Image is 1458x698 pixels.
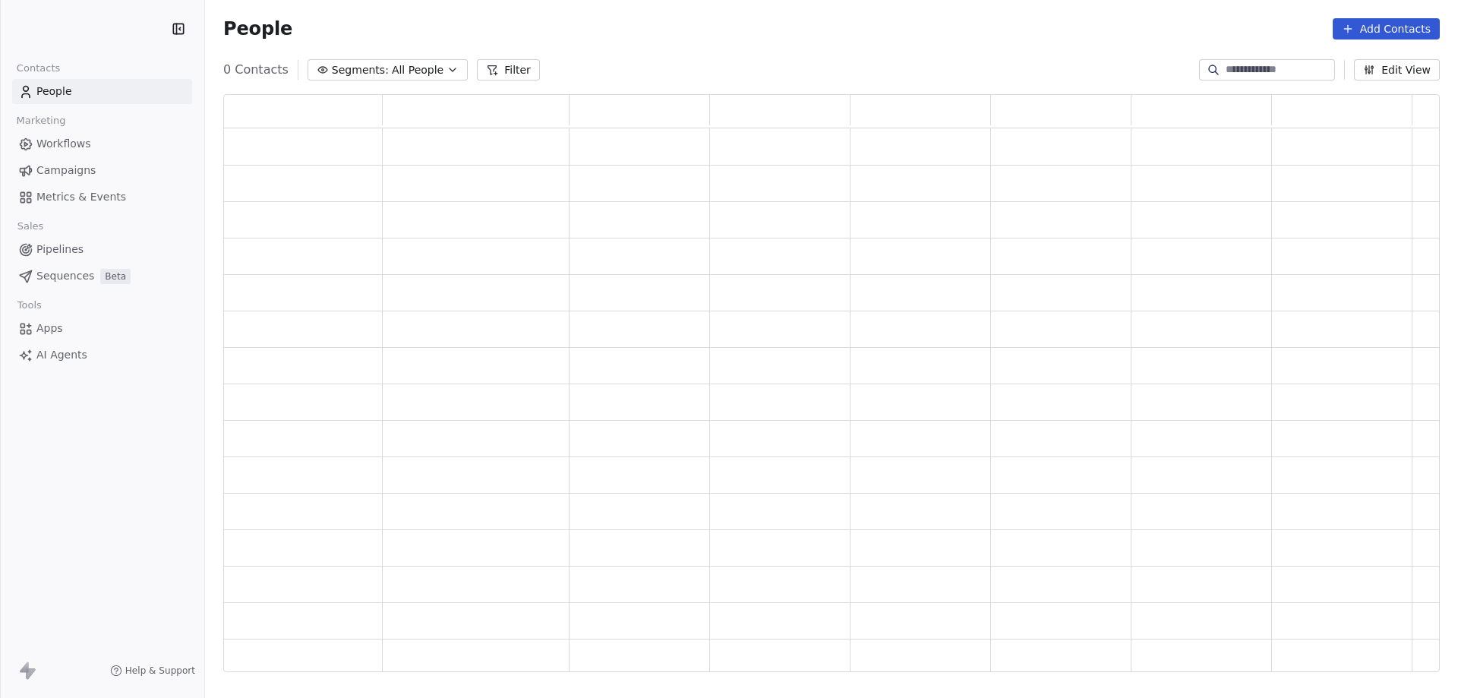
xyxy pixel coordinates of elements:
span: Pipelines [36,242,84,257]
span: Marketing [10,109,72,132]
button: Edit View [1354,59,1440,81]
span: People [36,84,72,99]
a: People [12,79,192,104]
span: Sequences [36,268,94,284]
span: Tools [11,294,48,317]
span: Beta [100,269,131,284]
span: Apps [36,321,63,336]
span: 0 Contacts [223,61,289,79]
a: SequencesBeta [12,264,192,289]
a: Apps [12,316,192,341]
a: AI Agents [12,343,192,368]
a: Metrics & Events [12,185,192,210]
span: AI Agents [36,347,87,363]
span: Segments: [332,62,389,78]
a: Campaigns [12,158,192,183]
a: Workflows [12,131,192,156]
a: Help & Support [110,665,195,677]
button: Add Contacts [1333,18,1440,39]
span: Metrics & Events [36,189,126,205]
a: Pipelines [12,237,192,262]
span: Contacts [10,57,67,80]
span: People [223,17,292,40]
button: Filter [477,59,540,81]
span: All People [392,62,443,78]
span: Workflows [36,136,91,152]
span: Campaigns [36,163,96,178]
span: Help & Support [125,665,195,677]
span: Sales [11,215,50,238]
